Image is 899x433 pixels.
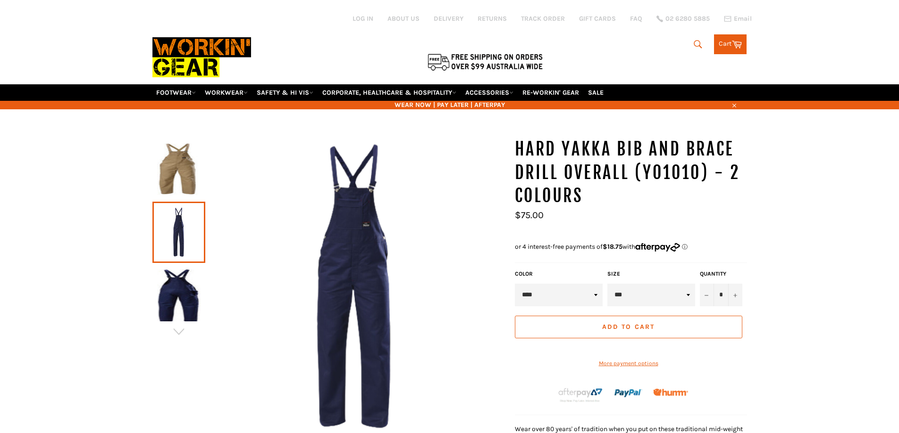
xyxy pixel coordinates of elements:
img: HARD YAKKA Bib and Brace Drill Overall (Y01010) - 2 Colours - Workin' Gear [157,143,201,195]
a: Log in [353,15,373,23]
label: Quantity [700,270,742,278]
span: 02 6280 5885 [665,16,710,22]
img: HARD YAKKA Bib and Brace Drill Overall (Y01010) - 2 Colours - Workin' Gear [157,270,201,321]
a: FAQ [630,14,642,23]
a: DELIVERY [434,14,463,23]
a: RE-WORKIN' GEAR [519,84,583,101]
a: Email [724,15,752,23]
button: Reduce item quantity by one [700,284,714,306]
button: Add to Cart [515,316,742,338]
a: CORPORATE, HEALTHCARE & HOSPITALITY [319,84,460,101]
a: ABOUT US [387,14,420,23]
label: Color [515,270,603,278]
img: paypal.png [614,379,642,407]
span: WEAR NOW | PAY LATER | AFTERPAY [152,100,747,109]
label: Size [607,270,695,278]
img: Afterpay-Logo-on-dark-bg_large.png [557,387,604,403]
h1: HARD YAKKA Bib and Brace Drill Overall (Y01010) - 2 Colours [515,138,747,208]
a: 02 6280 5885 [656,16,710,22]
a: SALE [584,84,607,101]
span: Email [734,16,752,22]
a: Cart [714,34,747,54]
span: $75.00 [515,210,544,221]
button: Increase item quantity by one [728,284,742,306]
a: FOOTWEAR [152,84,200,101]
a: TRACK ORDER [521,14,565,23]
a: RETURNS [478,14,507,23]
img: Flat $9.95 shipping Australia wide [426,52,544,72]
span: Add to Cart [602,323,655,331]
a: ACCESSORIES [462,84,517,101]
a: GIFT CARDS [579,14,616,23]
img: Humm_core_logo_RGB-01_300x60px_small_195d8312-4386-4de7-b182-0ef9b6303a37.png [653,389,688,396]
a: SAFETY & HI VIS [253,84,317,101]
img: Workin Gear leaders in Workwear, Safety Boots, PPE, Uniforms. Australia's No.1 in Workwear [152,31,251,84]
a: More payment options [515,359,742,368]
a: WORKWEAR [201,84,252,101]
